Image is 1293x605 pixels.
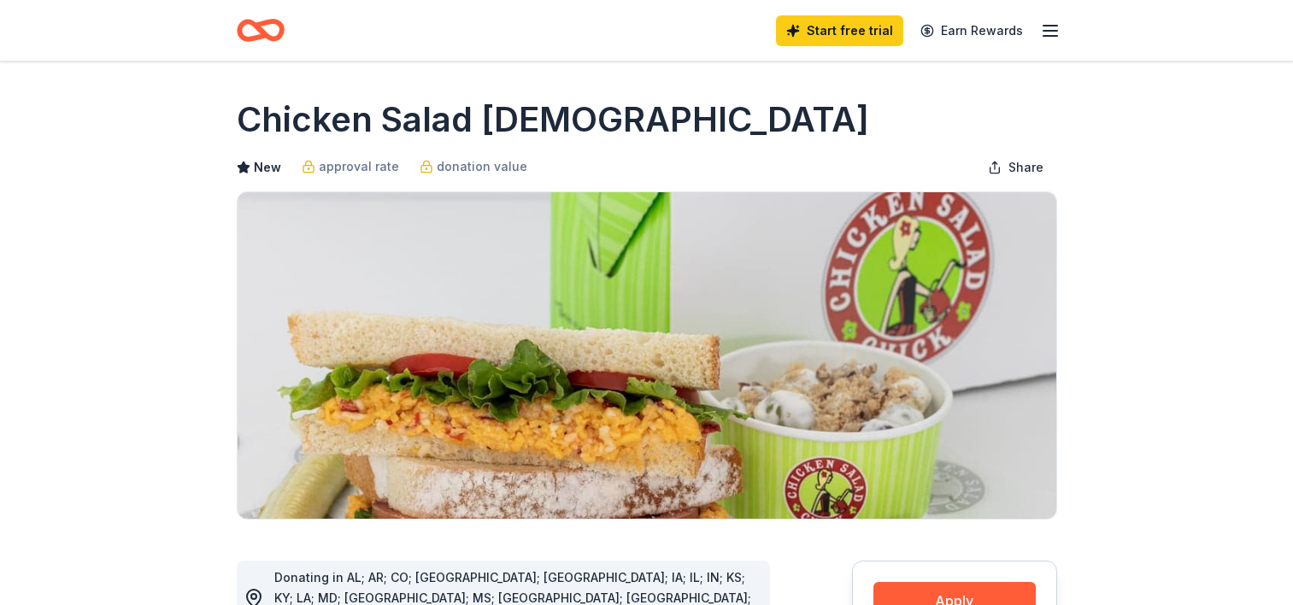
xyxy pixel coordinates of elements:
a: Earn Rewards [910,15,1033,46]
a: Start free trial [776,15,903,46]
h1: Chicken Salad [DEMOGRAPHIC_DATA] [237,96,869,144]
a: donation value [420,156,527,177]
a: Home [237,10,285,50]
a: approval rate [302,156,399,177]
span: donation value [437,156,527,177]
span: Share [1008,157,1043,178]
span: New [254,157,281,178]
img: Image for Chicken Salad Chick [238,192,1056,519]
span: approval rate [319,156,399,177]
button: Share [974,150,1057,185]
